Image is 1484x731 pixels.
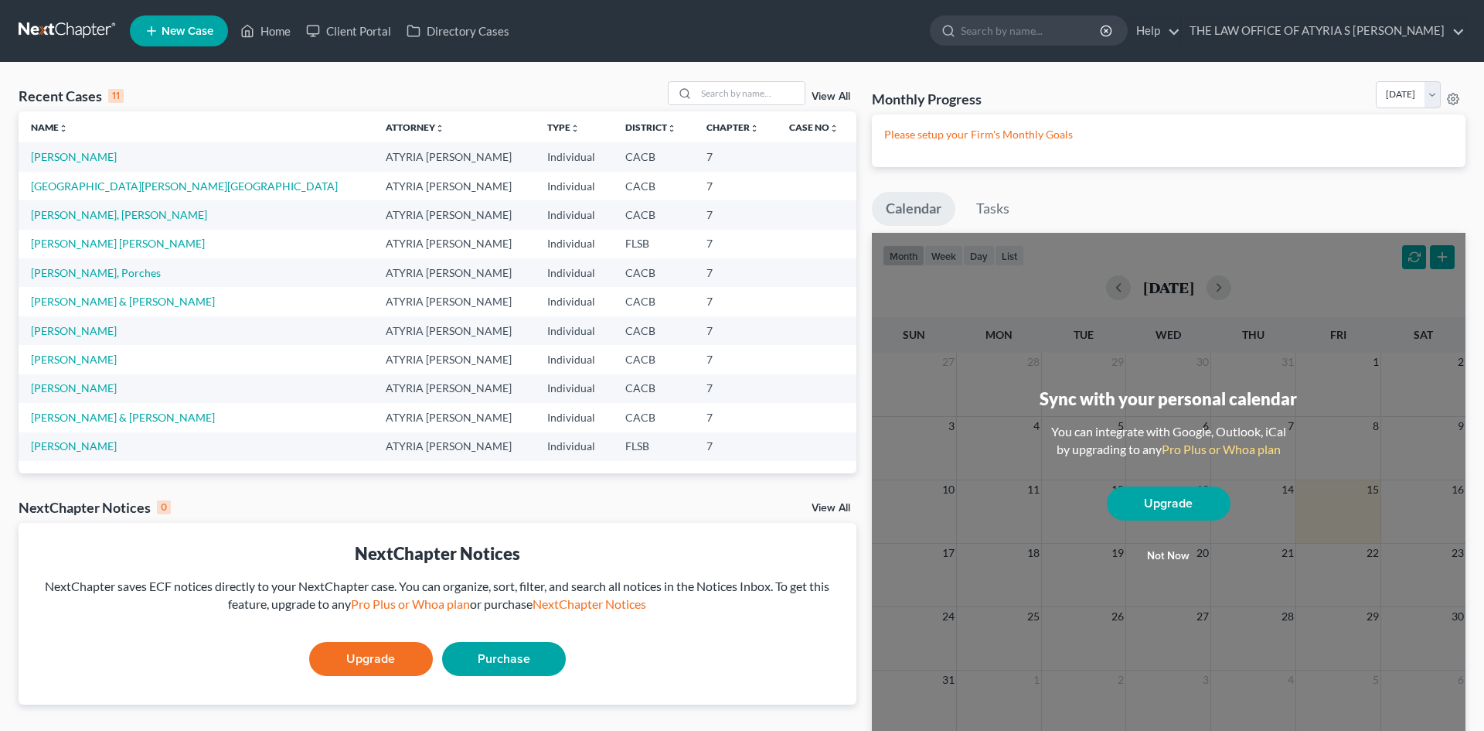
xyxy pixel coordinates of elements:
[750,124,759,133] i: unfold_more
[1182,17,1465,45] a: THE LAW OFFICE OF ATYRIA S [PERSON_NAME]
[535,142,613,171] td: Individual
[547,121,580,133] a: Typeunfold_more
[961,16,1102,45] input: Search by name...
[535,200,613,229] td: Individual
[1162,442,1281,456] a: Pro Plus or Whoa plan
[812,503,850,514] a: View All
[162,26,213,37] span: New Case
[157,500,171,514] div: 0
[812,91,850,102] a: View All
[613,432,694,461] td: FLSB
[613,258,694,287] td: CACB
[31,324,117,337] a: [PERSON_NAME]
[31,150,117,163] a: [PERSON_NAME]
[613,230,694,258] td: FLSB
[31,295,215,308] a: [PERSON_NAME] & [PERSON_NAME]
[694,374,777,403] td: 7
[373,230,535,258] td: ATYRIA [PERSON_NAME]
[108,89,124,103] div: 11
[373,432,535,461] td: ATYRIA [PERSON_NAME]
[694,142,777,171] td: 7
[535,345,613,374] td: Individual
[19,87,124,105] div: Recent Cases
[31,121,68,133] a: Nameunfold_more
[535,258,613,287] td: Individual
[535,432,613,461] td: Individual
[884,127,1453,142] p: Please setup your Firm's Monthly Goals
[399,17,517,45] a: Directory Cases
[613,345,694,374] td: CACB
[435,124,444,133] i: unfold_more
[694,345,777,374] td: 7
[386,121,444,133] a: Attorneyunfold_more
[535,374,613,403] td: Individual
[373,172,535,200] td: ATYRIA [PERSON_NAME]
[309,642,433,676] a: Upgrade
[442,642,566,676] a: Purchase
[31,237,205,250] a: [PERSON_NAME] [PERSON_NAME]
[694,432,777,461] td: 7
[535,230,613,258] td: Individual
[533,596,646,611] a: NextChapter Notices
[298,17,399,45] a: Client Portal
[613,142,694,171] td: CACB
[535,403,613,432] td: Individual
[625,121,676,133] a: Districtunfold_more
[694,403,777,432] td: 7
[1128,17,1180,45] a: Help
[872,90,982,108] h3: Monthly Progress
[613,287,694,316] td: CACB
[613,172,694,200] td: CACB
[694,230,777,258] td: 7
[351,596,470,611] a: Pro Plus or Whoa plan
[1107,487,1230,521] a: Upgrade
[694,200,777,229] td: 7
[373,316,535,345] td: ATYRIA [PERSON_NAME]
[535,316,613,345] td: Individual
[694,172,777,200] td: 7
[1040,387,1297,411] div: Sync with your personal calendar
[613,403,694,432] td: CACB
[962,192,1023,226] a: Tasks
[667,124,676,133] i: unfold_more
[570,124,580,133] i: unfold_more
[31,179,338,193] a: [GEOGRAPHIC_DATA][PERSON_NAME][GEOGRAPHIC_DATA]
[829,124,839,133] i: unfold_more
[872,192,955,226] a: Calendar
[31,439,117,453] a: [PERSON_NAME]
[373,345,535,374] td: ATYRIA [PERSON_NAME]
[694,316,777,345] td: 7
[613,200,694,229] td: CACB
[694,287,777,316] td: 7
[535,172,613,200] td: Individual
[31,578,844,613] div: NextChapter saves ECF notices directly to your NextChapter case. You can organize, sort, filter, ...
[59,124,68,133] i: unfold_more
[233,17,298,45] a: Home
[373,287,535,316] td: ATYRIA [PERSON_NAME]
[31,411,215,424] a: [PERSON_NAME] & [PERSON_NAME]
[31,353,117,366] a: [PERSON_NAME]
[694,258,777,287] td: 7
[1107,541,1230,572] button: Not now
[1045,423,1292,459] div: You can integrate with Google, Outlook, iCal by upgrading to any
[789,121,839,133] a: Case Nounfold_more
[613,316,694,345] td: CACB
[373,200,535,229] td: ATYRIA [PERSON_NAME]
[31,541,844,565] div: NextChapter Notices
[31,381,117,395] a: [PERSON_NAME]
[613,374,694,403] td: CACB
[31,208,207,221] a: [PERSON_NAME], [PERSON_NAME]
[31,266,161,279] a: [PERSON_NAME], Porches
[696,82,805,104] input: Search by name...
[373,258,535,287] td: ATYRIA [PERSON_NAME]
[706,121,759,133] a: Chapterunfold_more
[535,287,613,316] td: Individual
[373,403,535,432] td: ATYRIA [PERSON_NAME]
[373,142,535,171] td: ATYRIA [PERSON_NAME]
[19,498,171,517] div: NextChapter Notices
[373,374,535,403] td: ATYRIA [PERSON_NAME]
